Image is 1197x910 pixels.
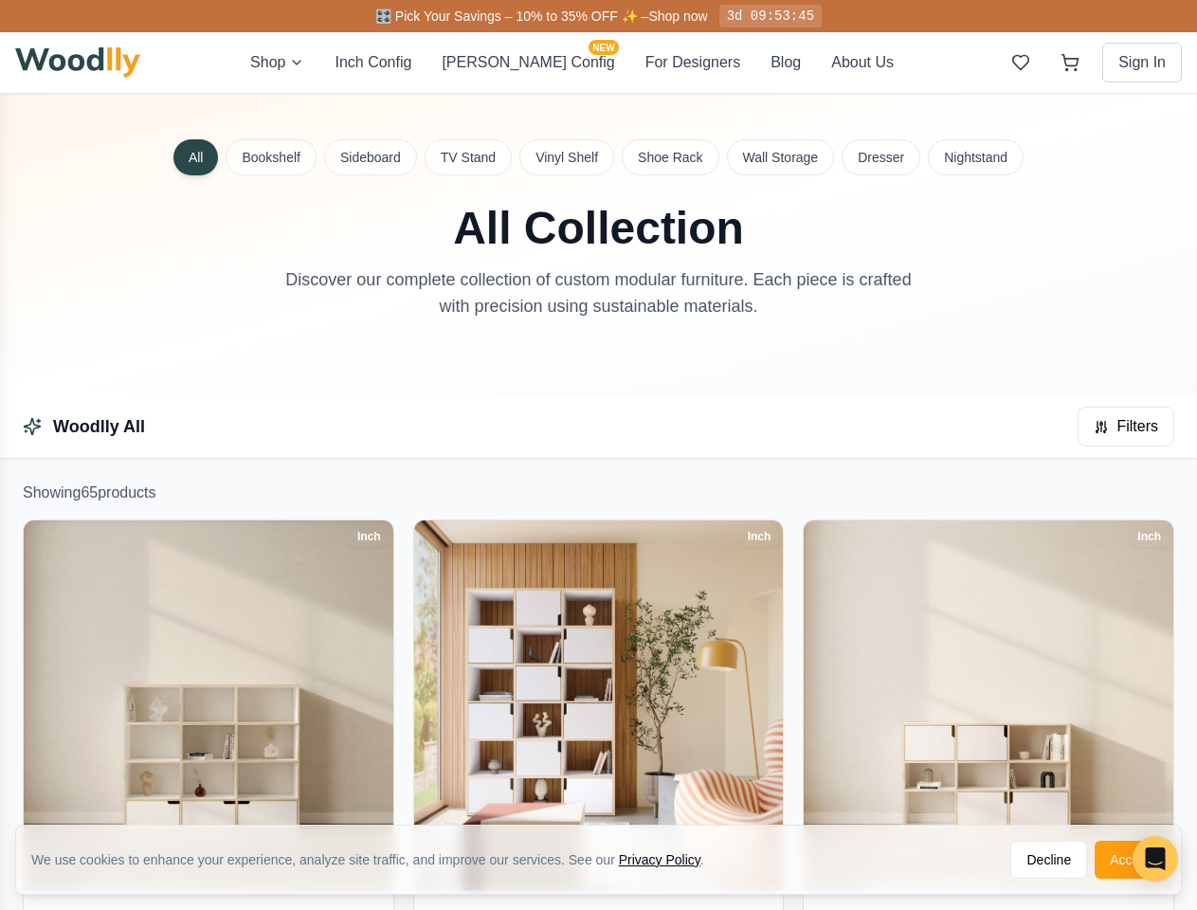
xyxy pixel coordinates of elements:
button: Filters [1078,407,1174,446]
button: Accept [1095,841,1166,879]
button: Sideboard [324,139,417,175]
button: Shop [250,51,304,74]
img: Classic Low Profile Bookshelf [804,520,1173,890]
button: Dresser [842,139,920,175]
button: Shoe Rack [622,139,718,175]
button: Blog [771,51,801,74]
button: Wall Storage [727,139,835,175]
img: Checkered Pattern Bookshelf [414,520,784,890]
button: Inch Config [335,51,411,74]
h1: All Collection [15,206,1182,251]
span: NEW [589,40,618,55]
button: For Designers [645,51,740,74]
div: Open Intercom Messenger [1133,836,1178,882]
a: Shop now [648,9,707,24]
button: All [173,139,219,175]
div: Inch [349,526,390,547]
img: Bookshelf with Storage [24,520,393,890]
div: 3d 09:53:45 [719,5,822,27]
span: 🎛️ Pick Your Savings – 10% to 35% OFF ✨ – [375,9,648,24]
button: Nightstand [928,139,1024,175]
div: Inch [1129,526,1170,547]
div: Inch [739,526,780,547]
button: [PERSON_NAME] ConfigNEW [442,51,614,74]
button: About Us [831,51,894,74]
p: Showing 65 product s [23,482,1174,504]
button: Vinyl Shelf [519,139,614,175]
div: We use cookies to enhance your experience, analyze site traffic, and improve our services. See our . [31,850,719,869]
button: Bookshelf [226,139,316,175]
a: Privacy Policy [619,852,700,867]
a: Woodlly All [53,417,145,436]
p: Discover our complete collection of custom modular furniture. Each piece is crafted with precisio... [281,266,917,319]
button: Decline [1010,841,1087,879]
img: Woodlly [15,47,140,78]
button: Sign In [1102,43,1182,82]
button: TV Stand [425,139,512,175]
span: Filters [1116,415,1158,438]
